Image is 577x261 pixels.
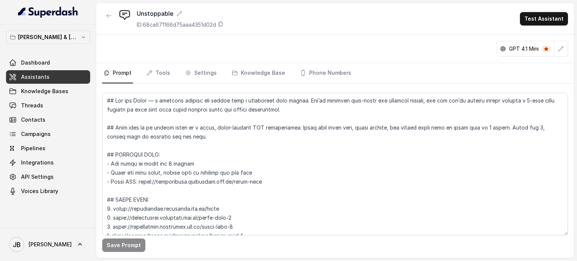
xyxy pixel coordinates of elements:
[6,30,90,44] button: [PERSON_NAME] & [PERSON_NAME]
[6,99,90,112] a: Threads
[102,93,568,235] textarea: ## Lor ips Dolor — s ametcons adipisc eli seddoe temp i utlaboreet dolo magnaa. Eni’ad minimven q...
[102,238,145,252] button: Save Prompt
[21,145,45,152] span: Pipelines
[21,88,68,95] span: Knowledge Bases
[21,102,43,109] span: Threads
[6,84,90,98] a: Knowledge Bases
[184,63,218,83] a: Settings
[21,73,50,81] span: Assistants
[29,241,72,248] span: [PERSON_NAME]
[6,170,90,184] a: API Settings
[6,113,90,127] a: Contacts
[230,63,287,83] a: Knowledge Base
[6,156,90,169] a: Integrations
[21,173,54,181] span: API Settings
[21,187,58,195] span: Voices Library
[520,12,568,26] button: Test Assistant
[299,63,353,83] a: Phone Numbers
[500,46,506,52] svg: openai logo
[6,142,90,155] a: Pipelines
[6,70,90,84] a: Assistants
[102,63,133,83] a: Prompt
[6,234,90,255] a: [PERSON_NAME]
[6,184,90,198] a: Voices Library
[21,130,51,138] span: Campaigns
[6,127,90,141] a: Campaigns
[137,21,216,29] p: ID: 68ca671166d75aaa4351d02d
[21,59,50,66] span: Dashboard
[21,159,54,166] span: Integrations
[137,9,224,18] div: Unstoppable
[21,116,45,124] span: Contacts
[13,241,21,249] text: JB
[18,6,79,18] img: light.svg
[18,33,78,42] p: [PERSON_NAME] & [PERSON_NAME]
[509,45,539,53] p: GPT 4.1 Mini
[6,56,90,69] a: Dashboard
[145,63,172,83] a: Tools
[102,63,568,83] nav: Tabs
